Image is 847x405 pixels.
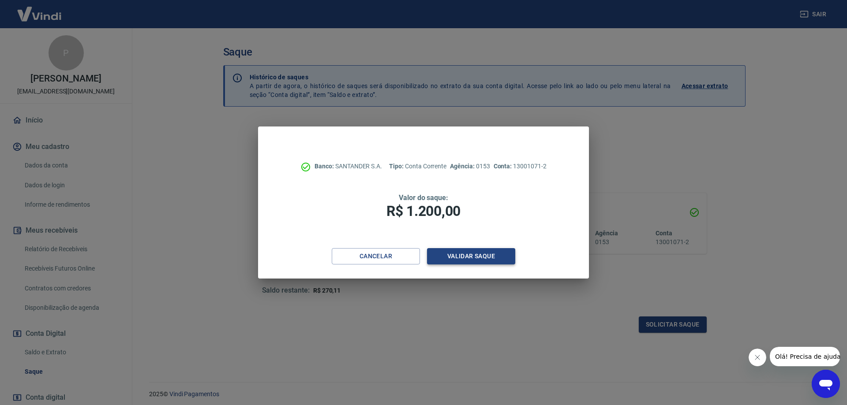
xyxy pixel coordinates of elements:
[450,163,476,170] span: Agência:
[389,163,405,170] span: Tipo:
[427,248,515,264] button: Validar saque
[315,162,382,171] p: SANTANDER S.A.
[399,193,448,202] span: Valor do saque:
[389,162,446,171] p: Conta Corrente
[315,163,335,170] span: Banco:
[494,162,547,171] p: 13001071-2
[5,6,74,13] span: Olá! Precisa de ajuda?
[450,162,490,171] p: 0153
[749,349,766,366] iframe: Fechar mensagem
[386,203,461,219] span: R$ 1.200,00
[332,248,420,264] button: Cancelar
[494,163,513,170] span: Conta:
[770,347,840,366] iframe: Mensagem da empresa
[812,370,840,398] iframe: Botão para abrir a janela de mensagens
